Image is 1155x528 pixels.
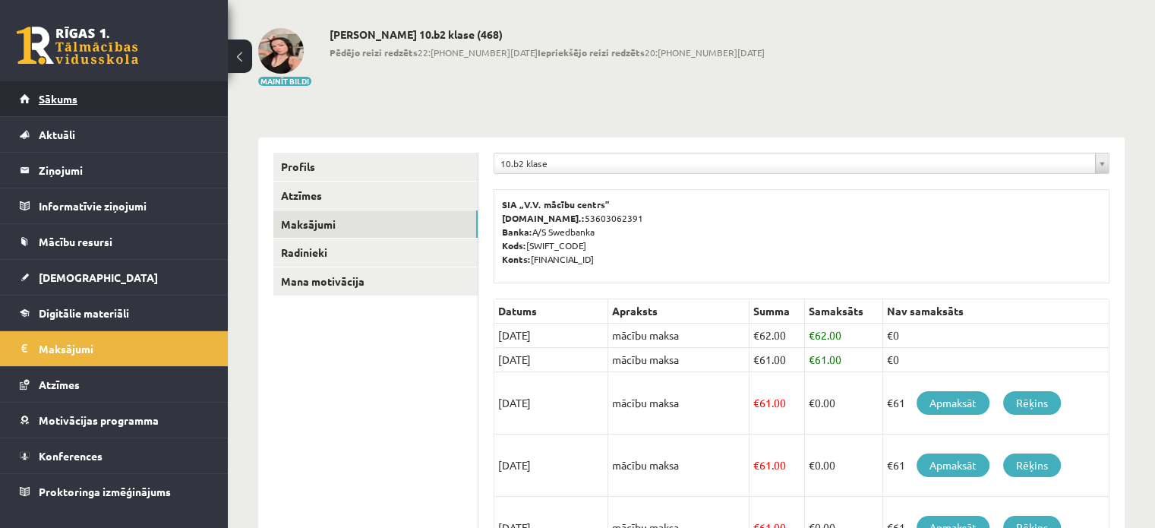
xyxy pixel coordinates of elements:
[20,153,209,188] a: Ziņojumi
[809,328,815,342] span: €
[17,27,138,65] a: Rīgas 1. Tālmācības vidusskola
[502,198,1101,266] p: 53603062391 A/S Swedbanka [SWIFT_CODE] [FINANCIAL_ID]
[273,239,478,267] a: Radinieki
[39,92,77,106] span: Sākums
[494,348,608,372] td: [DATE]
[917,391,989,415] a: Apmaksāt
[805,299,883,324] th: Samaksāts
[39,128,75,141] span: Aktuāli
[273,182,478,210] a: Atzīmes
[20,296,209,330] a: Digitālie materiāli
[883,348,1109,372] td: €0
[753,458,759,472] span: €
[330,46,765,59] span: 22:[PHONE_NUMBER][DATE] 20:[PHONE_NUMBER][DATE]
[39,378,80,391] span: Atzīmes
[883,372,1109,435] td: €61
[273,210,478,239] a: Maksājumi
[258,28,304,74] img: Patrīcija Vanaga
[753,353,759,366] span: €
[20,367,209,402] a: Atzīmes
[753,328,759,342] span: €
[330,46,418,58] b: Pēdējo reizi redzēts
[20,117,209,152] a: Aktuāli
[1003,391,1061,415] a: Rēķins
[494,435,608,497] td: [DATE]
[538,46,645,58] b: Iepriekšējo reizi redzēts
[608,324,749,348] td: mācību maksa
[39,449,103,463] span: Konferences
[39,188,209,223] legend: Informatīvie ziņojumi
[805,348,883,372] td: 61.00
[749,324,805,348] td: 62.00
[502,226,532,238] b: Banka:
[809,458,815,472] span: €
[258,77,311,86] button: Mainīt bildi
[39,153,209,188] legend: Ziņojumi
[1003,454,1061,477] a: Rēķins
[917,454,989,477] a: Apmaksāt
[39,306,129,320] span: Digitālie materiāli
[608,299,749,324] th: Apraksts
[39,413,159,427] span: Motivācijas programma
[39,270,158,284] span: [DEMOGRAPHIC_DATA]
[500,153,1089,173] span: 10.b2 klase
[273,153,478,181] a: Profils
[883,299,1109,324] th: Nav samaksāts
[502,239,526,251] b: Kods:
[805,324,883,348] td: 62.00
[494,324,608,348] td: [DATE]
[20,438,209,473] a: Konferences
[330,28,765,41] h2: [PERSON_NAME] 10.b2 klase (468)
[494,153,1109,173] a: 10.b2 klase
[502,212,585,224] b: [DOMAIN_NAME].:
[749,372,805,435] td: 61.00
[20,403,209,438] a: Motivācijas programma
[809,396,815,409] span: €
[753,396,759,409] span: €
[805,372,883,435] td: 0.00
[749,348,805,372] td: 61.00
[39,485,171,498] span: Proktoringa izmēģinājums
[805,435,883,497] td: 0.00
[749,435,805,497] td: 61.00
[502,198,611,210] b: SIA „V.V. mācību centrs”
[20,474,209,509] a: Proktoringa izmēģinājums
[502,253,531,265] b: Konts:
[20,331,209,366] a: Maksājumi
[608,348,749,372] td: mācību maksa
[20,224,209,259] a: Mācību resursi
[749,299,805,324] th: Summa
[20,188,209,223] a: Informatīvie ziņojumi
[273,267,478,296] a: Mana motivācija
[809,353,815,366] span: €
[494,372,608,435] td: [DATE]
[608,435,749,497] td: mācību maksa
[20,81,209,116] a: Sākums
[39,331,209,366] legend: Maksājumi
[883,324,1109,348] td: €0
[608,372,749,435] td: mācību maksa
[494,299,608,324] th: Datums
[883,435,1109,497] td: €61
[39,235,112,248] span: Mācību resursi
[20,260,209,295] a: [DEMOGRAPHIC_DATA]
